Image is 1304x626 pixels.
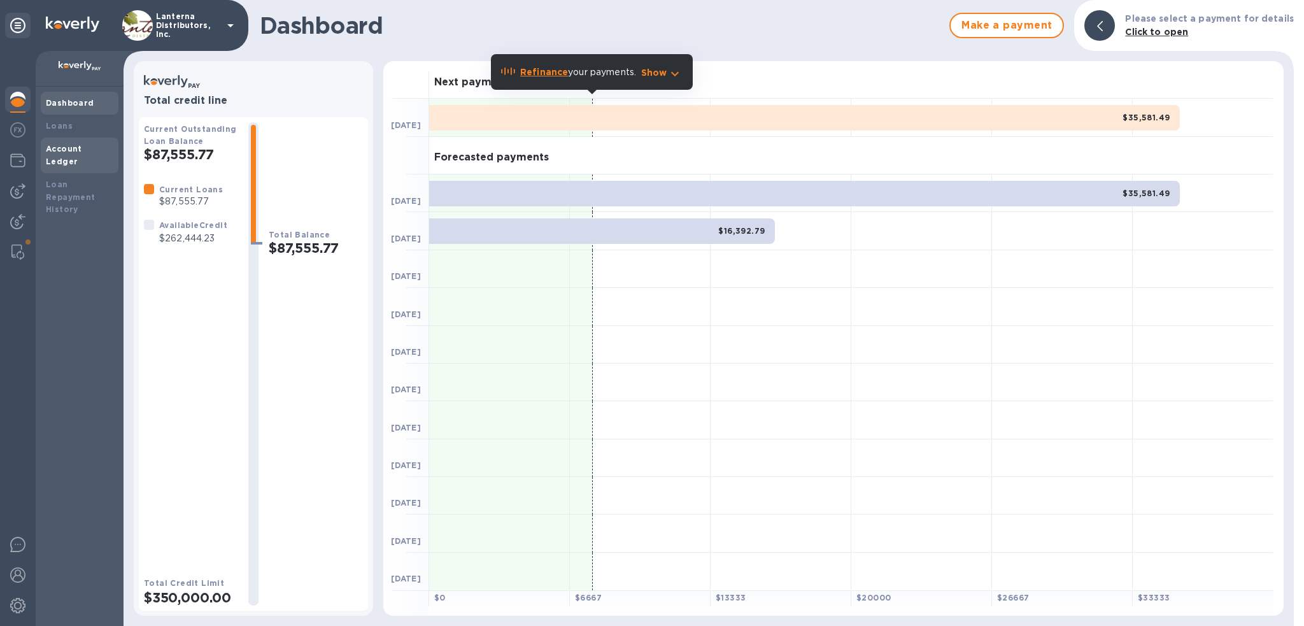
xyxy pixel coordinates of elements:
[391,574,421,583] b: [DATE]
[46,144,82,166] b: Account Ledger
[391,309,421,319] b: [DATE]
[10,122,25,138] img: Foreign exchange
[1138,593,1170,602] b: $ 33333
[144,590,238,606] h2: $350,000.00
[520,67,568,77] b: Refinance
[46,17,99,32] img: Logo
[641,66,683,79] button: Show
[46,98,94,108] b: Dashboard
[144,578,224,588] b: Total Credit Limit
[391,120,421,130] b: [DATE]
[575,593,602,602] b: $ 6667
[391,423,421,432] b: [DATE]
[1123,189,1170,198] b: $35,581.49
[434,593,446,602] b: $ 0
[716,593,746,602] b: $ 13333
[961,18,1052,33] span: Make a payment
[641,66,667,79] p: Show
[949,13,1064,38] button: Make a payment
[434,76,509,89] h3: Next payment
[156,12,220,39] p: Lanterna Distributors, Inc.
[997,593,1029,602] b: $ 26667
[391,536,421,546] b: [DATE]
[159,220,227,230] b: Available Credit
[718,226,765,236] b: $16,392.79
[144,146,238,162] h2: $87,555.77
[159,195,223,208] p: $87,555.77
[1125,13,1294,24] b: Please select a payment for details
[144,95,363,107] h3: Total credit line
[260,12,943,39] h1: Dashboard
[391,271,421,281] b: [DATE]
[159,232,227,245] p: $262,444.23
[144,124,237,146] b: Current Outstanding Loan Balance
[391,347,421,357] b: [DATE]
[520,66,636,79] p: your payments.
[391,498,421,508] b: [DATE]
[269,230,330,239] b: Total Balance
[269,240,363,256] h2: $87,555.77
[391,460,421,470] b: [DATE]
[391,196,421,206] b: [DATE]
[856,593,891,602] b: $ 20000
[159,185,223,194] b: Current Loans
[434,152,549,164] h3: Forecasted payments
[46,121,73,131] b: Loans
[46,180,96,215] b: Loan Repayment History
[391,385,421,394] b: [DATE]
[1123,113,1170,122] b: $35,581.49
[10,153,25,168] img: Wallets
[1125,27,1188,37] b: Click to open
[391,234,421,243] b: [DATE]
